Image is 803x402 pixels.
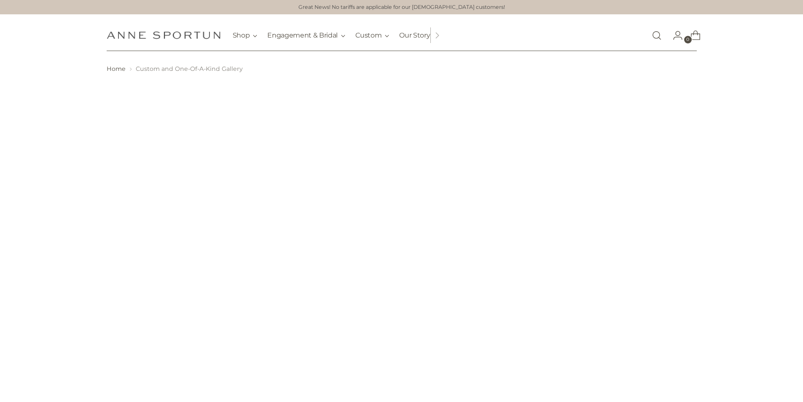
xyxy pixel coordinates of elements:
[267,26,345,45] button: Engagement & Bridal
[107,31,220,39] a: Anne Sportun Fine Jewellery
[233,26,258,45] button: Shop
[666,27,683,44] a: Go to the account page
[107,65,697,73] nav: breadcrumbs
[107,65,126,73] a: Home
[355,26,389,45] button: Custom
[648,27,665,44] a: Open search modal
[684,27,701,44] a: Open cart modal
[298,3,505,11] a: Great News! No tariffs are applicable for our [DEMOGRAPHIC_DATA] customers!
[399,26,430,45] a: Our Story
[684,36,692,43] span: 0
[136,65,243,73] span: Custom and One-Of-A-Kind Gallery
